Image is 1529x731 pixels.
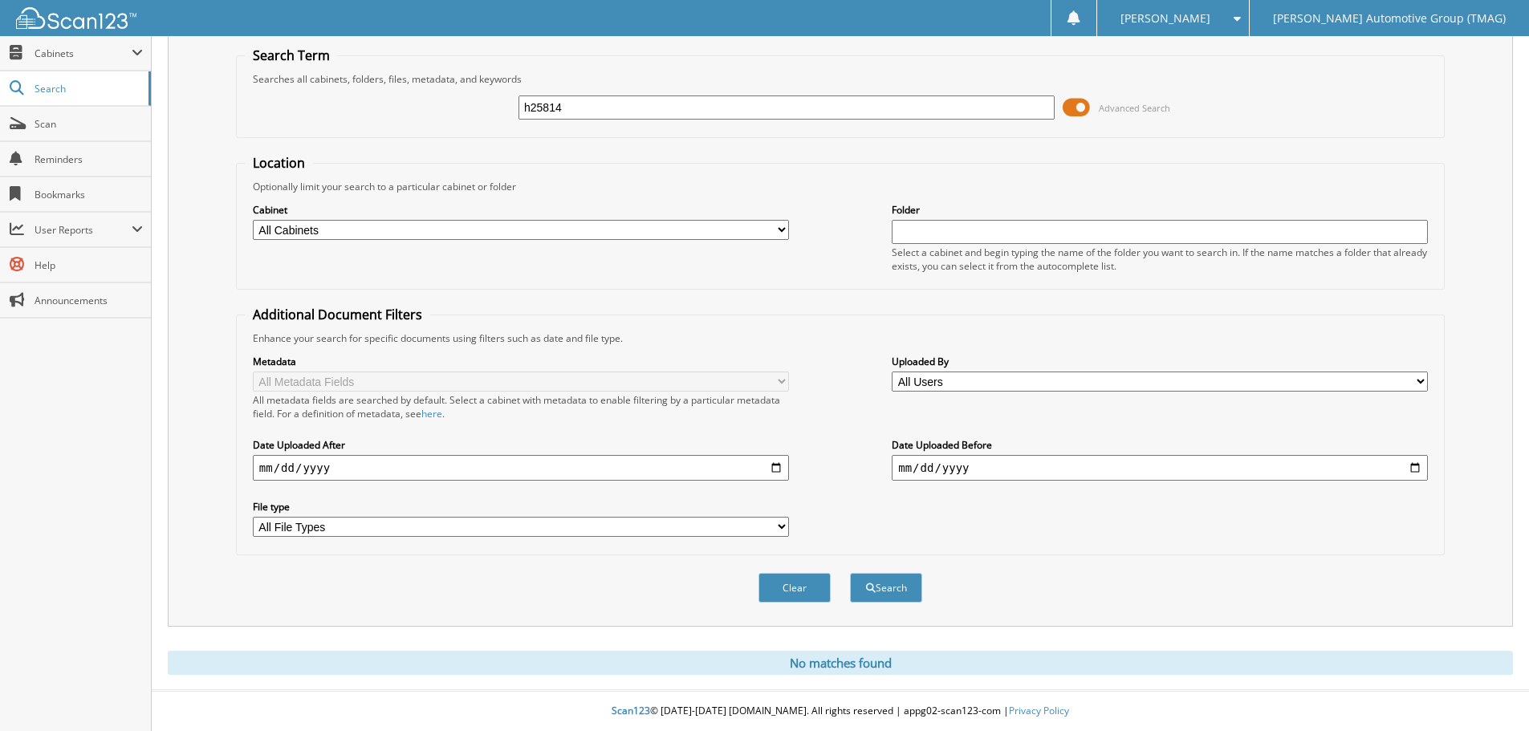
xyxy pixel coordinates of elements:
[1120,14,1210,23] span: [PERSON_NAME]
[253,500,789,514] label: File type
[892,246,1428,273] div: Select a cabinet and begin typing the name of the folder you want to search in. If the name match...
[35,223,132,237] span: User Reports
[168,651,1513,675] div: No matches found
[892,203,1428,217] label: Folder
[245,180,1436,193] div: Optionally limit your search to a particular cabinet or folder
[152,692,1529,731] div: © [DATE]-[DATE] [DOMAIN_NAME]. All rights reserved | appg02-scan123-com |
[892,355,1428,368] label: Uploaded By
[35,117,143,131] span: Scan
[245,154,313,172] legend: Location
[245,47,338,64] legend: Search Term
[35,152,143,166] span: Reminders
[892,455,1428,481] input: end
[612,704,650,717] span: Scan123
[253,393,789,420] div: All metadata fields are searched by default. Select a cabinet with metadata to enable filtering b...
[35,258,143,272] span: Help
[245,306,430,323] legend: Additional Document Filters
[892,438,1428,452] label: Date Uploaded Before
[253,455,789,481] input: start
[35,188,143,201] span: Bookmarks
[35,47,132,60] span: Cabinets
[35,82,140,95] span: Search
[245,72,1436,86] div: Searches all cabinets, folders, files, metadata, and keywords
[850,573,922,603] button: Search
[16,7,136,29] img: scan123-logo-white.svg
[1449,654,1529,731] iframe: Chat Widget
[35,294,143,307] span: Announcements
[1273,14,1506,23] span: [PERSON_NAME] Automotive Group (TMAG)
[253,355,789,368] label: Metadata
[421,407,442,420] a: here
[1009,704,1069,717] a: Privacy Policy
[245,331,1436,345] div: Enhance your search for specific documents using filters such as date and file type.
[1099,102,1170,114] span: Advanced Search
[758,573,831,603] button: Clear
[253,203,789,217] label: Cabinet
[253,438,789,452] label: Date Uploaded After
